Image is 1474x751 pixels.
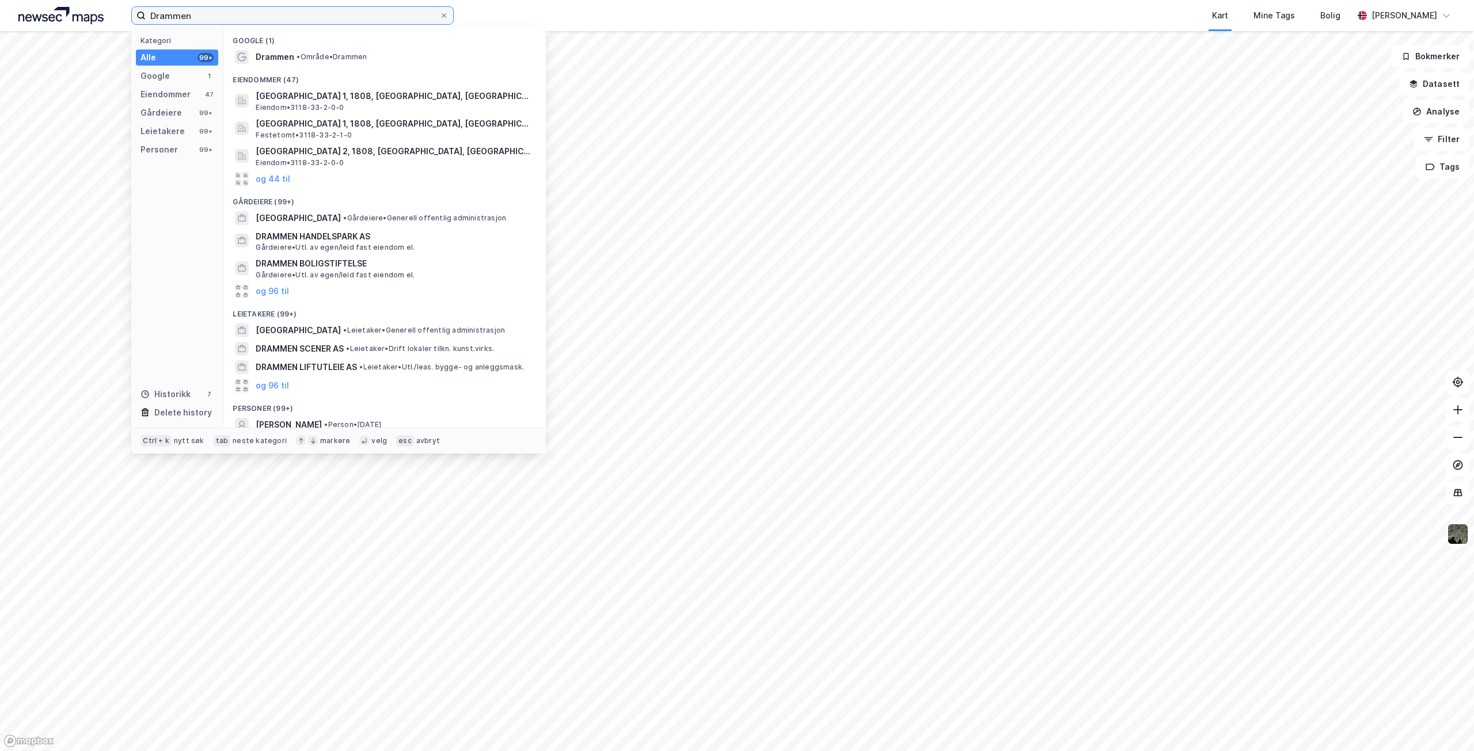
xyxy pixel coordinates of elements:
div: Bolig [1320,9,1340,22]
img: logo.a4113a55bc3d86da70a041830d287a7e.svg [18,7,104,24]
span: DRAMMEN LIFTUTLEIE AS [256,360,357,374]
span: Drammen [256,50,294,64]
button: Analyse [1403,100,1469,123]
div: 7 [204,390,214,399]
span: Gårdeiere • Utl. av egen/leid fast eiendom el. [256,270,415,280]
span: DRAMMEN SCENER AS [256,342,344,356]
span: Leietaker • Utl./leas. bygge- og anleggsmask. [359,363,524,372]
div: Personer (99+) [223,395,546,415]
div: tab [214,435,231,447]
span: Eiendom • 3118-33-2-0-0 [256,103,344,112]
button: og 44 til [256,172,290,186]
span: Person • [DATE] [324,420,381,429]
div: 47 [204,90,214,99]
button: Filter [1414,128,1469,151]
div: Ctrl + k [140,435,172,447]
div: 1 [204,71,214,81]
div: neste kategori [233,436,287,445]
div: 99+ [197,53,214,62]
div: Eiendommer [140,87,191,101]
button: og 96 til [256,379,289,392]
button: Datasett [1399,73,1469,96]
span: Eiendom • 3118-33-2-0-0 [256,158,344,167]
span: • [297,52,300,61]
div: nytt søk [174,436,204,445]
span: [GEOGRAPHIC_DATA] 1, 1808, [GEOGRAPHIC_DATA], [GEOGRAPHIC_DATA] [256,89,532,103]
div: Personer [140,143,178,157]
div: Leietakere [140,124,185,138]
div: velg [371,436,387,445]
button: Tags [1416,155,1469,178]
span: • [346,344,349,353]
span: • [343,326,347,334]
div: [PERSON_NAME] [1372,9,1437,22]
iframe: Chat Widget [1416,696,1474,751]
button: og 96 til [256,284,289,298]
div: Leietakere (99+) [223,300,546,321]
button: Bokmerker [1392,45,1469,68]
span: Festetomt • 3118-33-2-1-0 [256,131,352,140]
span: Leietaker • Drift lokaler tilkn. kunst.virks. [346,344,494,353]
div: Gårdeiere (99+) [223,188,546,209]
div: Google [140,69,170,83]
span: Område • Drammen [297,52,367,62]
div: 99+ [197,127,214,136]
span: [GEOGRAPHIC_DATA] 2, 1808, [GEOGRAPHIC_DATA], [GEOGRAPHIC_DATA] [256,144,532,158]
span: DRAMMEN BOLIGSTIFTELSE [256,257,532,270]
span: Gårdeiere • Utl. av egen/leid fast eiendom el. [256,243,415,252]
span: [GEOGRAPHIC_DATA] 1, 1808, [GEOGRAPHIC_DATA], [GEOGRAPHIC_DATA] [256,117,532,131]
span: DRAMMEN HANDELSPARK AS [256,230,532,243]
span: [PERSON_NAME] [256,418,322,432]
input: Søk på adresse, matrikkel, gårdeiere, leietakere eller personer [146,7,439,24]
span: [GEOGRAPHIC_DATA] [256,323,341,337]
div: Delete history [154,406,212,420]
div: Gårdeiere [140,106,182,120]
div: Kontrollprogram for chat [1416,696,1474,751]
div: avbryt [416,436,440,445]
div: Google (1) [223,27,546,48]
div: Alle [140,51,156,64]
span: • [359,363,363,371]
span: • [343,214,347,222]
span: Leietaker • Generell offentlig administrasjon [343,326,505,335]
div: esc [396,435,414,447]
div: Mine Tags [1253,9,1295,22]
a: Mapbox homepage [3,734,54,748]
div: markere [320,436,350,445]
div: Kategori [140,36,218,45]
div: Kart [1212,9,1228,22]
div: Historikk [140,387,191,401]
div: 99+ [197,145,214,154]
div: 99+ [197,108,214,117]
span: [GEOGRAPHIC_DATA] [256,211,341,225]
span: • [324,420,328,429]
span: Gårdeiere • Generell offentlig administrasjon [343,214,506,223]
div: Eiendommer (47) [223,66,546,87]
img: 9k= [1447,523,1469,545]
